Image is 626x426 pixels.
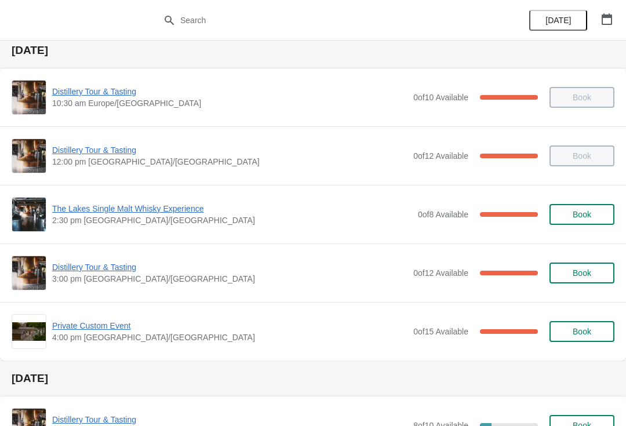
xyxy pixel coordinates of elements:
img: The Lakes Single Malt Whisky Experience | | 2:30 pm Europe/London [12,198,46,231]
span: Distillery Tour & Tasting [52,414,407,425]
span: 10:30 am Europe/[GEOGRAPHIC_DATA] [52,97,407,109]
span: 0 of 15 Available [413,327,468,336]
span: Book [573,210,591,219]
span: Distillery Tour & Tasting [52,144,407,156]
h2: [DATE] [12,373,614,384]
span: [DATE] [545,16,571,25]
span: 4:00 pm [GEOGRAPHIC_DATA]/[GEOGRAPHIC_DATA] [52,332,407,343]
img: Distillery Tour & Tasting | | 3:00 pm Europe/London [12,256,46,290]
img: Private Custom Event | | 4:00 pm Europe/London [12,322,46,341]
button: Book [549,204,614,225]
span: The Lakes Single Malt Whisky Experience [52,203,412,214]
span: Book [573,268,591,278]
span: Private Custom Event [52,320,407,332]
h2: [DATE] [12,45,614,56]
img: Distillery Tour & Tasting | | 12:00 pm Europe/London [12,139,46,173]
span: 0 of 10 Available [413,93,468,102]
button: Book [549,321,614,342]
span: 3:00 pm [GEOGRAPHIC_DATA]/[GEOGRAPHIC_DATA] [52,273,407,285]
img: Distillery Tour & Tasting | | 10:30 am Europe/London [12,81,46,114]
span: 0 of 12 Available [413,268,468,278]
button: [DATE] [529,10,587,31]
span: Distillery Tour & Tasting [52,86,407,97]
span: Book [573,327,591,336]
span: 0 of 12 Available [413,151,468,161]
span: 2:30 pm [GEOGRAPHIC_DATA]/[GEOGRAPHIC_DATA] [52,214,412,226]
span: 12:00 pm [GEOGRAPHIC_DATA]/[GEOGRAPHIC_DATA] [52,156,407,168]
button: Book [549,263,614,283]
span: Distillery Tour & Tasting [52,261,407,273]
span: 0 of 8 Available [418,210,468,219]
input: Search [180,10,469,31]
